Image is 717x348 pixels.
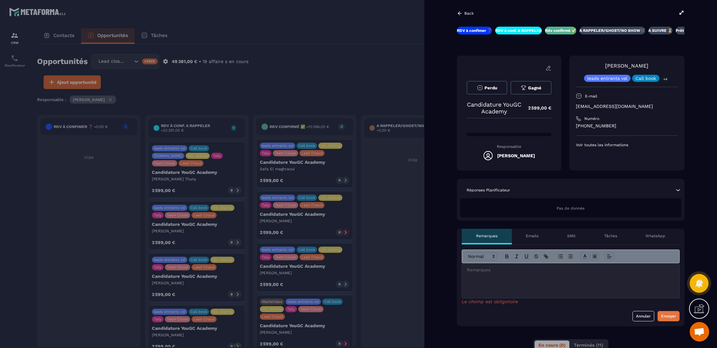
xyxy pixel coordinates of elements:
p: Réponses Planificateur [467,187,510,193]
p: [EMAIL_ADDRESS][DOMAIN_NAME] [576,103,678,110]
div: Ouvrir le chat [690,322,709,342]
span: Perdu [485,85,497,90]
p: leads entrants vsl [587,76,627,81]
span: Gagné [528,85,541,90]
p: Call book [635,76,656,81]
a: [PERSON_NAME] [605,63,648,69]
p: SMS [567,233,576,238]
p: WhatsApp [645,233,665,238]
p: 2 599,00 € [522,102,551,114]
button: Annuler [632,311,654,321]
button: Perdu [467,81,507,95]
span: En cours (0) [538,342,565,348]
h5: [PERSON_NAME] [497,153,535,158]
p: Tâches [604,233,617,238]
p: Voir toutes les informations [576,142,678,148]
p: Candidature YouGC Academy [467,101,522,115]
div: Envoyer [661,313,676,319]
span: Terminés (11) [574,342,603,348]
p: Numéro [584,116,599,121]
p: Responsable [467,144,551,149]
p: Emails [526,233,538,238]
span: Le champ est obligatoire [462,299,518,304]
p: Remarques [476,233,498,238]
button: Gagné [511,81,551,95]
p: E-mail [585,94,597,99]
p: [PHONE_NUMBER] [576,123,678,129]
p: +4 [661,76,670,83]
button: Envoyer [657,311,680,321]
span: Pas de donnée [557,206,585,211]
